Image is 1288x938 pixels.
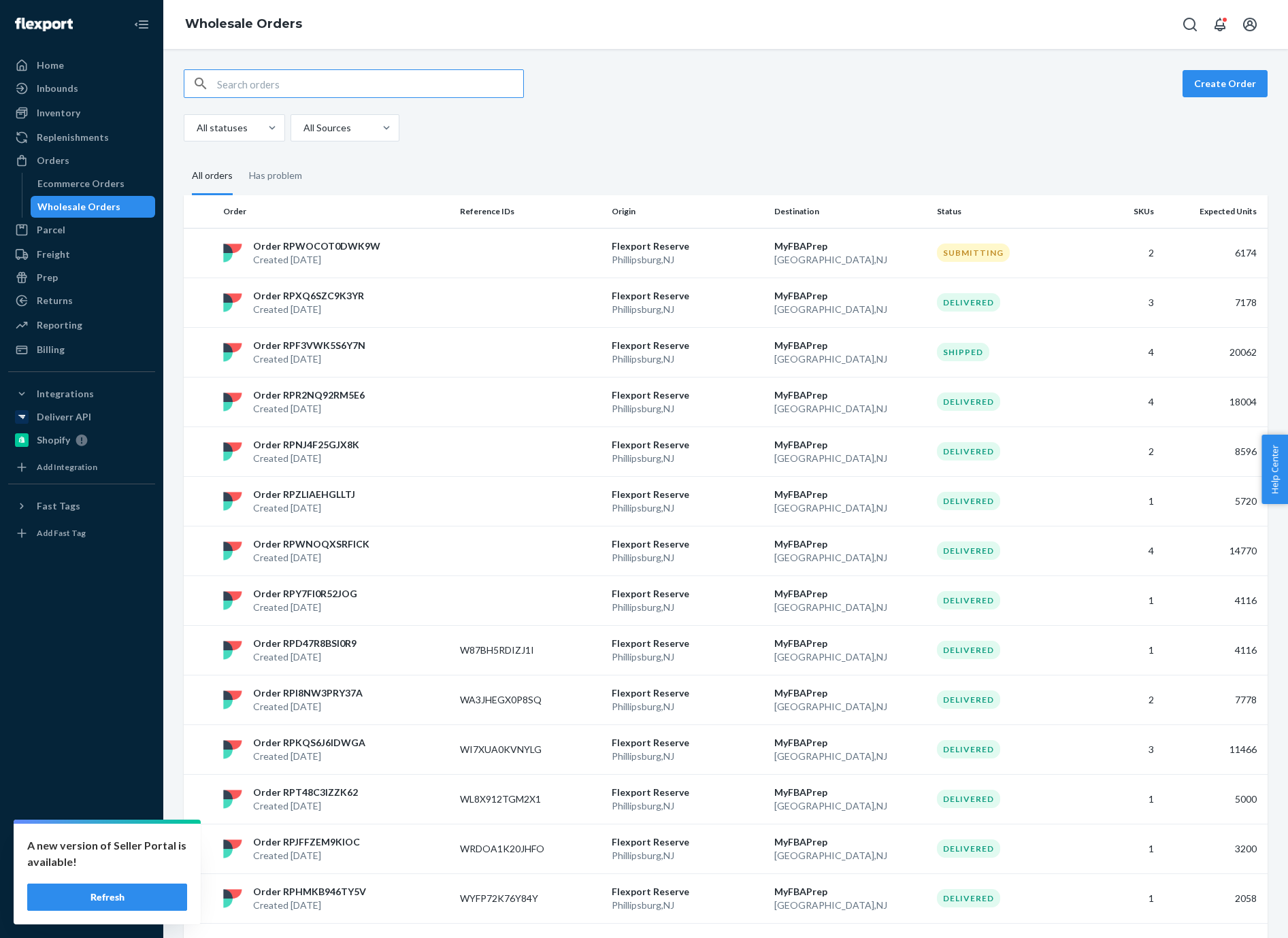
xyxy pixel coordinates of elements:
[253,700,363,714] p: Created [DATE]
[1159,724,1268,774] td: 11466
[612,537,763,551] p: Flexport Reserve
[8,831,155,852] a: Settings
[1159,426,1268,476] td: 8596
[1159,228,1268,278] td: 6174
[612,289,763,303] p: Flexport Reserve
[8,900,155,922] button: Give Feedback
[1083,228,1159,278] td: 2
[937,392,1000,411] div: Delivered
[612,849,763,862] p: Phillipsburg , NJ
[937,492,1000,510] div: Delivered
[612,452,763,465] p: Phillipsburg , NJ
[37,82,78,95] div: Inbounds
[8,877,155,899] a: Help Center
[1159,327,1268,377] td: 20062
[1159,377,1268,426] td: 18004
[612,899,763,912] p: Phillipsburg , NJ
[37,527,86,539] div: Add Fast Tag
[774,303,926,316] p: [GEOGRAPHIC_DATA] , NJ
[253,899,366,912] p: Created [DATE]
[1159,526,1268,575] td: 14770
[612,835,763,849] p: Flexport Reserve
[223,244,242,263] img: flexport logo
[1083,575,1159,625] td: 1
[937,740,1000,758] div: Delivered
[8,456,155,478] a: Add Integration
[8,383,155,405] button: Integrations
[253,835,360,849] p: Order RPJFFZEM9KIOC
[937,889,1000,907] div: Delivered
[1083,774,1159,824] td: 1
[253,253,380,267] p: Created [DATE]
[612,736,763,750] p: Flexport Reserve
[253,402,365,416] p: Created [DATE]
[249,158,302,193] div: Has problem
[1183,70,1268,97] button: Create Order
[1083,195,1159,228] th: SKUs
[253,551,369,565] p: Created [DATE]
[937,244,1010,262] div: Submitting
[774,587,926,601] p: MyFBAPrep
[460,743,569,756] p: WI7XUA0KVNYLG
[774,388,926,402] p: MyFBAPrep
[774,452,926,465] p: [GEOGRAPHIC_DATA] , NJ
[253,339,365,352] p: Order RPF3VWK5S6Y7N
[223,790,242,809] img: flexport logo
[460,693,569,707] p: WA3JHEGX0P8SQ
[774,799,926,813] p: [GEOGRAPHIC_DATA] , NJ
[223,889,242,908] img: flexport logo
[1083,327,1159,377] td: 4
[8,219,155,241] a: Parcel
[302,121,303,135] input: All Sources
[223,293,242,312] img: flexport logo
[937,690,1000,709] div: Delivered
[253,601,357,614] p: Created [DATE]
[774,352,926,366] p: [GEOGRAPHIC_DATA] , NJ
[612,388,763,402] p: Flexport Reserve
[253,750,365,763] p: Created [DATE]
[937,790,1000,808] div: Delivered
[612,700,763,714] p: Phillipsburg , NJ
[612,501,763,515] p: Phillipsburg , NJ
[37,200,120,214] div: Wholesale Orders
[1159,873,1268,923] td: 2058
[606,195,769,228] th: Origin
[8,429,155,451] a: Shopify
[37,433,70,447] div: Shopify
[612,339,763,352] p: Flexport Reserve
[774,650,926,664] p: [GEOGRAPHIC_DATA] , NJ
[8,127,155,148] a: Replenishments
[253,537,369,551] p: Order RPWNOQXSRFICK
[223,442,242,461] img: flexport logo
[1159,575,1268,625] td: 4116
[15,18,73,31] img: Flexport logo
[37,461,97,473] div: Add Integration
[612,686,763,700] p: Flexport Reserve
[27,884,187,911] button: Refresh
[37,387,94,401] div: Integrations
[937,442,1000,460] div: Delivered
[1083,824,1159,873] td: 1
[612,352,763,366] p: Phillipsburg , NJ
[253,352,365,366] p: Created [DATE]
[774,637,926,650] p: MyFBAPrep
[774,835,926,849] p: MyFBAPrep
[8,495,155,517] button: Fast Tags
[1159,476,1268,526] td: 5720
[774,786,926,799] p: MyFBAPrep
[37,499,80,513] div: Fast Tags
[937,343,989,361] div: Shipped
[223,343,242,362] img: flexport logo
[1083,873,1159,923] td: 1
[128,11,155,38] button: Close Navigation
[612,637,763,650] p: Flexport Reserve
[1206,11,1234,38] button: Open notifications
[253,289,364,303] p: Order RPXQ6SZC9K3YR
[774,849,926,862] p: [GEOGRAPHIC_DATA] , NJ
[253,686,363,700] p: Order RPI8NW3PRY37A
[937,641,1000,659] div: Delivered
[37,223,65,237] div: Parcel
[612,885,763,899] p: Flexport Reserve
[223,690,242,709] img: flexport logo
[218,195,455,228] th: Order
